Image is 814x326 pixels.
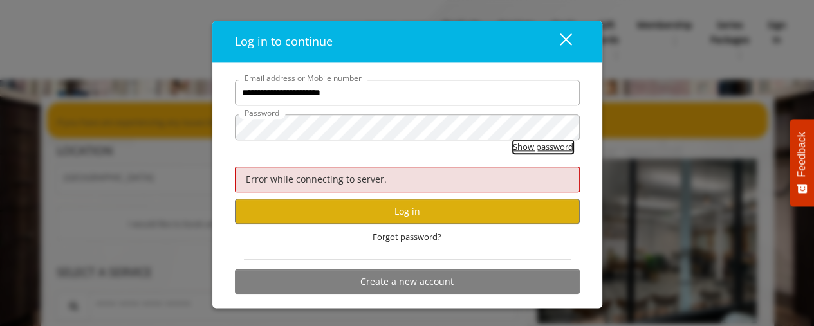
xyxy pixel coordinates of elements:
input: Email address or Mobile number [235,80,580,106]
span: Feedback [796,132,808,177]
button: Feedback - Show survey [790,119,814,206]
span: Error while connecting to server. [246,173,387,185]
input: Password [235,115,580,141]
button: Create a new account [235,269,580,294]
button: Log in [235,199,580,224]
label: Email address or Mobile number [238,73,368,85]
span: Log in to continue [235,34,333,50]
button: close dialog [536,28,580,55]
div: close dialog [545,32,571,51]
span: Forgot password? [373,231,441,244]
label: Password [238,107,286,120]
button: Show password [513,141,573,154]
